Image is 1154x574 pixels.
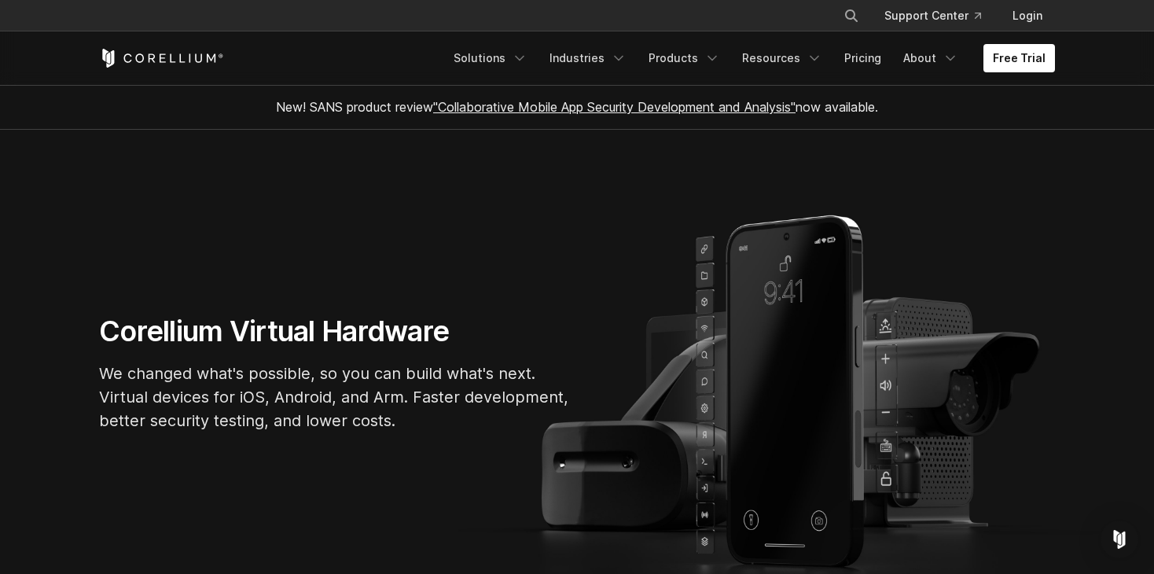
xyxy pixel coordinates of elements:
span: New! SANS product review now available. [276,99,878,115]
button: Search [837,2,865,30]
a: "Collaborative Mobile App Security Development and Analysis" [433,99,796,115]
a: Solutions [444,44,537,72]
a: About [894,44,968,72]
a: Pricing [835,44,891,72]
a: Resources [733,44,832,72]
a: Corellium Home [99,49,224,68]
div: Navigation Menu [444,44,1055,72]
a: Industries [540,44,636,72]
a: Login [1000,2,1055,30]
div: Navigation Menu [825,2,1055,30]
a: Free Trial [983,44,1055,72]
a: Products [639,44,730,72]
div: Open Intercom Messenger [1101,521,1138,558]
p: We changed what's possible, so you can build what's next. Virtual devices for iOS, Android, and A... [99,362,571,432]
h1: Corellium Virtual Hardware [99,314,571,349]
a: Support Center [872,2,994,30]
